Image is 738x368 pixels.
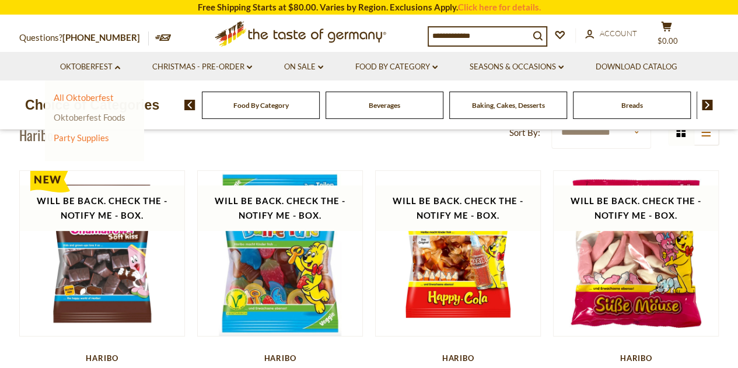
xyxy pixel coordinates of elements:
a: On Sale [284,61,323,73]
a: Breads [621,101,643,110]
a: Food By Category [355,61,438,73]
a: Oktoberfest Foods [54,112,125,122]
a: Christmas - PRE-ORDER [152,61,252,73]
a: Party Supplies [54,132,109,143]
a: [PHONE_NUMBER] [62,32,140,43]
h1: Haribo [19,126,53,143]
a: Beverages [369,101,400,110]
a: Baking, Cakes, Desserts [472,101,545,110]
div: Haribo [375,353,541,363]
img: Haribo [554,171,719,336]
a: All Oktoberfest [54,92,114,103]
img: Haribo [198,171,363,336]
a: Click here for details. [458,2,541,12]
a: Account [585,27,637,40]
img: next arrow [702,100,713,110]
img: Haribo [376,171,541,336]
img: previous arrow [184,100,195,110]
div: Haribo [553,353,719,363]
span: Account [600,29,637,38]
p: Questions? [19,30,149,45]
div: Haribo [197,353,363,363]
div: Haribo [19,353,186,363]
a: Seasons & Occasions [470,61,564,73]
button: $0.00 [649,21,684,50]
a: Oktoberfest [60,61,120,73]
a: Food By Category [233,101,289,110]
label: Sort By: [509,125,540,140]
span: $0.00 [657,36,678,45]
img: Haribo [20,171,185,336]
a: Download Catalog [596,61,677,73]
